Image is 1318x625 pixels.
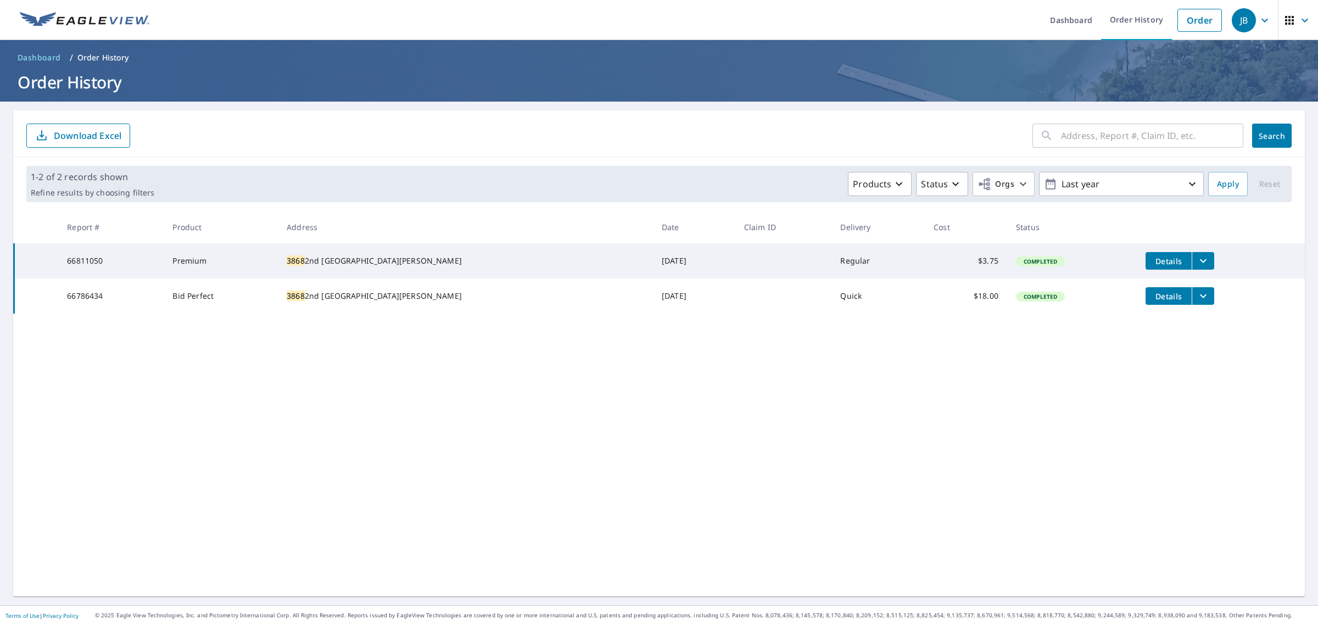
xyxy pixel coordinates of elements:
a: Privacy Policy [43,612,79,620]
mark: 3868 [287,255,305,266]
p: © 2025 Eagle View Technologies, Inc. and Pictometry International Corp. All Rights Reserved. Repo... [95,611,1313,620]
button: filesDropdownBtn-66786434 [1192,287,1214,305]
li: / [70,51,73,64]
span: Orgs [978,177,1014,191]
button: Last year [1039,172,1204,196]
th: Cost [925,211,1007,243]
a: Dashboard [13,49,65,66]
th: Status [1007,211,1137,243]
button: Search [1252,124,1292,148]
span: Search [1261,131,1283,141]
td: $3.75 [925,243,1007,278]
div: JB [1232,8,1256,32]
mark: 3868 [287,291,305,301]
h1: Order History [13,71,1305,93]
span: Completed [1017,258,1064,265]
button: Apply [1208,172,1248,196]
p: Products [853,177,891,191]
p: Download Excel [54,130,121,142]
td: [DATE] [653,243,735,278]
td: Regular [831,243,925,278]
p: | [5,612,79,619]
p: Order History [77,52,129,63]
td: 66786434 [58,278,164,314]
td: Bid Perfect [164,278,278,314]
img: EV Logo [20,12,149,29]
span: Completed [1017,293,1064,300]
button: detailsBtn-66811050 [1146,252,1192,270]
td: $18.00 [925,278,1007,314]
a: Order [1177,9,1222,32]
th: Delivery [831,211,925,243]
td: 66811050 [58,243,164,278]
span: Dashboard [18,52,61,63]
p: Status [921,177,948,191]
span: Details [1152,291,1185,302]
button: Orgs [973,172,1035,196]
p: Refine results by choosing filters [31,188,154,198]
a: Terms of Use [5,612,40,620]
button: filesDropdownBtn-66811050 [1192,252,1214,270]
span: Details [1152,256,1185,266]
td: Premium [164,243,278,278]
th: Address [278,211,653,243]
p: 1-2 of 2 records shown [31,170,154,183]
nav: breadcrumb [13,49,1305,66]
span: Apply [1217,177,1239,191]
th: Date [653,211,735,243]
button: Download Excel [26,124,130,148]
td: [DATE] [653,278,735,314]
button: detailsBtn-66786434 [1146,287,1192,305]
button: Status [916,172,968,196]
div: 2nd [GEOGRAPHIC_DATA][PERSON_NAME] [287,291,644,302]
th: Product [164,211,278,243]
th: Claim ID [735,211,832,243]
div: 2nd [GEOGRAPHIC_DATA][PERSON_NAME] [287,255,644,266]
td: Quick [831,278,925,314]
th: Report # [58,211,164,243]
input: Address, Report #, Claim ID, etc. [1061,120,1243,151]
p: Last year [1057,175,1186,194]
button: Products [848,172,912,196]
